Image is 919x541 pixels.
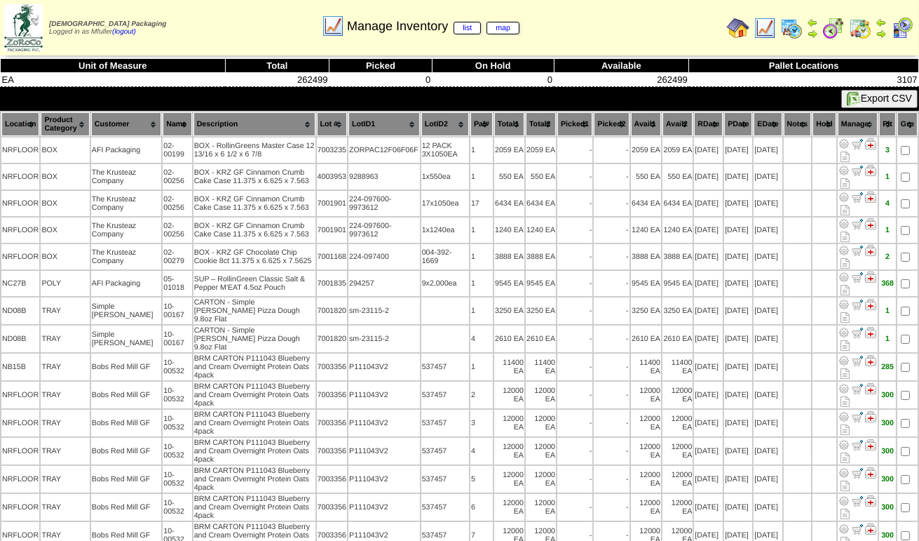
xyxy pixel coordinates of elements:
td: sm-23115-2 [348,326,420,352]
td: - [594,271,629,296]
td: 17 [470,191,493,216]
img: Move [852,523,863,535]
img: Manage Hold [865,192,876,203]
th: Description [193,112,315,136]
td: [DATE] [754,164,782,189]
img: Adjust [838,439,850,450]
img: Adjust [838,165,850,176]
td: 2 [470,382,493,408]
td: BOX [41,244,89,269]
td: 9545 EA [662,271,693,296]
td: - [594,164,629,189]
td: 1 [470,138,493,163]
td: 537457 [421,354,469,380]
td: 262499 [225,73,329,87]
img: calendarcustomer.gif [891,17,913,39]
img: arrowleft.gif [807,17,818,28]
img: line_graph.gif [754,17,776,39]
div: 3 [880,146,895,154]
img: Move [852,165,863,176]
td: 0 [329,73,433,87]
img: Manage Hold [865,467,876,479]
td: - [557,326,592,352]
td: 4003953 [317,164,348,189]
img: zoroco-logo-small.webp [4,4,43,51]
td: NRFLOOR [1,138,39,163]
th: Avail1 [631,112,661,136]
img: Adjust [838,272,850,283]
td: 1x1240ea [421,218,469,243]
td: 294257 [348,271,420,296]
td: Simple [PERSON_NAME] [91,298,161,324]
img: Move [852,495,863,507]
td: 3250 EA [494,298,524,324]
td: [DATE] [724,271,752,296]
td: [DATE] [694,298,723,324]
th: Lot # [317,112,348,136]
td: BOX [41,138,89,163]
i: Note [840,232,850,242]
i: Note [840,340,850,351]
td: - [557,298,592,324]
img: Move [852,355,863,366]
td: The Krusteaz Company [91,191,161,216]
td: 6434 EA [631,191,661,216]
td: 10-00167 [163,326,191,352]
td: TRAY [41,354,89,380]
td: [DATE] [724,164,752,189]
img: Adjust [838,355,850,366]
img: Adjust [838,218,850,229]
th: LotID2 [421,112,469,136]
td: 7001835 [317,271,348,296]
td: [DATE] [694,244,723,269]
td: 6434 EA [494,191,524,216]
td: [DATE] [754,354,782,380]
td: BRM CARTON P111043 Blueberry and Cream Overnight Protein Oats 4pack [193,382,315,408]
img: Manage Hold [865,523,876,535]
img: Move [852,272,863,283]
a: map [486,22,519,34]
th: RDate [694,112,723,136]
td: BOX - KRZ GF Chocolate Chip Cookie 8ct 11.375 x 6.625 x 7.5625 [193,244,315,269]
td: NRFLOOR [1,382,39,408]
td: 9x2,000ea [421,271,469,296]
td: - [557,382,592,408]
img: Adjust [838,411,850,422]
td: 2059 EA [526,138,556,163]
td: BRM CARTON P111043 Blueberry and Cream Overnight Protein Oats 4pack [193,354,315,380]
th: PDate [724,112,752,136]
td: TRAY [41,410,89,436]
th: Available [554,59,689,73]
td: 1240 EA [526,218,556,243]
td: TRAY [41,382,89,408]
td: [DATE] [694,271,723,296]
th: Avail2 [662,112,693,136]
div: 368 [880,279,895,288]
td: 3250 EA [526,298,556,324]
td: 12000 EA [526,382,556,408]
td: BOX [41,191,89,216]
td: 3250 EA [662,298,693,324]
td: NRFLOOR [1,191,39,216]
i: Note [840,205,850,215]
td: ND08B [1,298,39,324]
img: Manage Hold [865,495,876,507]
th: EDate [754,112,782,136]
td: 550 EA [526,164,556,189]
span: Manage Inventory [347,19,519,34]
td: [DATE] [694,164,723,189]
img: Manage Hold [865,327,876,338]
td: P111043V2 [348,354,420,380]
img: Move [852,411,863,422]
td: BOX [41,164,89,189]
img: Adjust [838,523,850,535]
i: Note [840,368,850,379]
td: - [594,382,629,408]
img: calendarprod.gif [780,17,803,39]
td: 4 [470,326,493,352]
img: excel.gif [847,92,861,106]
th: Picked [329,59,433,73]
div: 4 [880,199,895,208]
img: calendarblend.gif [822,17,845,39]
td: 224-097600-9973612 [348,191,420,216]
